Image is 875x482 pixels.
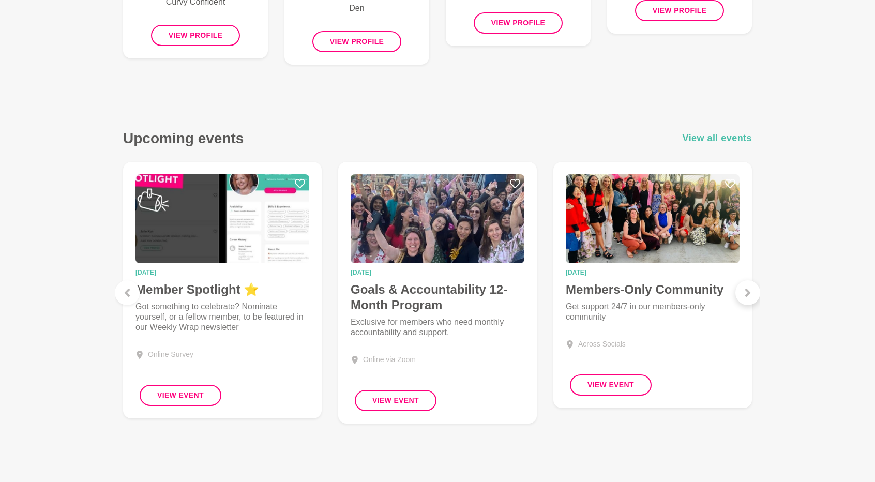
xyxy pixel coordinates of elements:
a: View all events [683,131,752,146]
a: Members-Only Community[DATE]Members-Only CommunityGet support 24/7 in our members-only communityA... [553,162,752,408]
button: View Event [140,385,221,406]
img: Members-Only Community [566,174,740,263]
h4: Goals & Accountability 12-Month Program [351,282,524,313]
h3: Upcoming events [123,129,244,147]
time: [DATE] [135,269,309,276]
a: Member Spotlight ⭐[DATE]Member Spotlight ⭐Got something to celebrate? Nominate yourself, or a fel... [123,162,322,418]
div: Online Survey [148,349,193,360]
img: Member Spotlight ⭐ [135,174,309,263]
time: [DATE] [351,269,524,276]
p: Got something to celebrate? Nominate yourself, or a fellow member, to be featured in our Weekly W... [135,302,309,333]
button: View profile [474,12,563,34]
p: Exclusive for members who need monthly accountability and support. [351,317,524,338]
button: View Event [570,374,652,396]
img: Goals & Accountability 12-Month Program [351,174,524,263]
button: View profile [312,31,402,52]
button: View Event [355,390,436,411]
h4: Member Spotlight ⭐ [135,282,309,297]
p: Get support 24/7 in our members-only community [566,302,740,322]
time: [DATE] [566,269,740,276]
h4: Members-Only Community [566,282,740,297]
a: Goals & Accountability 12-Month Program[DATE]Goals & Accountability 12-Month ProgramExclusive for... [338,162,537,424]
div: Across Socials [578,339,626,350]
button: View profile [151,25,240,46]
div: Online via Zoom [363,354,416,365]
